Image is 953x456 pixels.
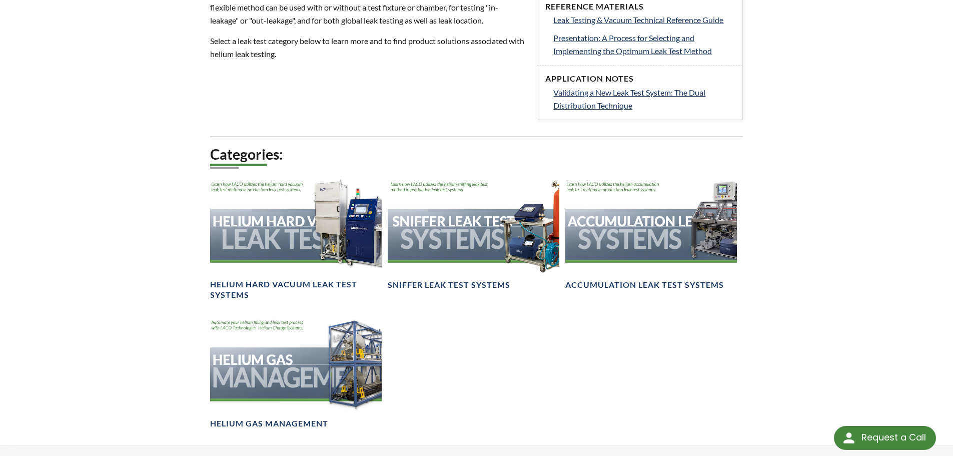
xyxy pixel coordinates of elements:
[553,15,723,25] span: Leak Testing & Vacuum Technical Reference Guide
[553,33,712,56] span: Presentation: A Process for Selecting and Implementing the Optimum Leak Test Method
[553,14,734,27] a: Leak Testing & Vacuum Technical Reference Guide
[210,418,328,429] h4: Helium Gas Management
[553,32,734,57] a: Presentation: A Process for Selecting and Implementing the Optimum Leak Test Method
[388,280,510,290] h4: Sniffer Leak Test Systems
[545,2,734,12] h4: Reference Materials
[210,178,382,301] a: Helium Hard Vacuum Leak Test Systems headerHelium Hard Vacuum Leak Test Systems
[861,426,926,449] div: Request a Call
[210,145,743,164] h2: Categories:
[210,35,525,60] p: Select a leak test category below to learn more and to find product solutions associated with hel...
[553,86,734,112] a: Validating a New Leak Test System: The Dual Distribution Technique
[210,279,382,300] h4: Helium Hard Vacuum Leak Test Systems
[841,430,857,446] img: round button
[545,74,734,84] h4: Application Notes
[565,178,737,291] a: Header showing Accumulation Leak Testing SystemsAccumulation Leak Test Systems
[565,280,724,290] h4: Accumulation Leak Test Systems
[388,178,559,291] a: Sniffing Leak Test System headerSniffer Leak Test Systems
[834,426,936,450] div: Request a Call
[553,88,705,110] span: Validating a New Leak Test System: The Dual Distribution Technique
[210,316,382,429] a: Helium Gas Management headerHelium Gas Management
